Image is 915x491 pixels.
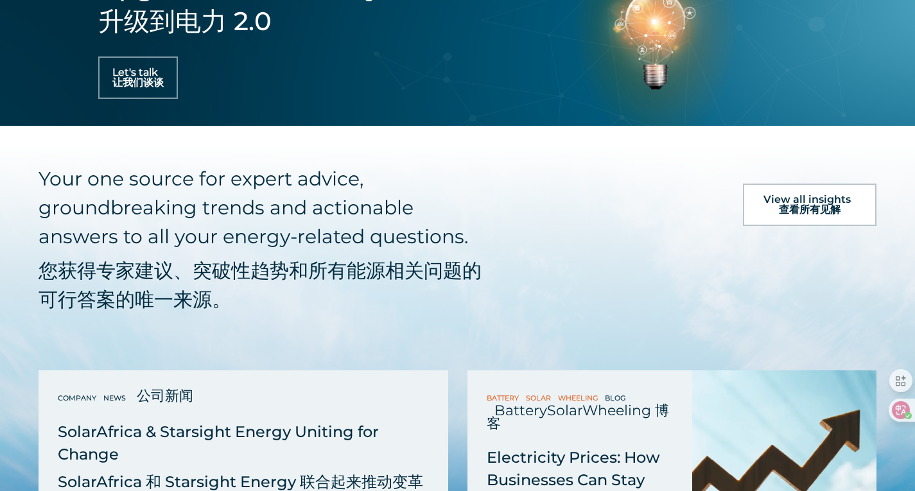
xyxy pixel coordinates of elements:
a: Wheeling [558,392,601,404]
h5: Your one source for expert advice, groundbreaking trends and actionable answers to all your energ... [39,164,497,314]
a: Let's talk 让我们谈谈 [98,56,178,99]
font: 查看所有见解 [779,203,841,216]
a: Solar [526,392,554,404]
font: 升级到电力 2.0 [98,5,272,37]
a: News [103,392,129,404]
font: 让我们谈谈 [112,76,164,89]
a: Company [58,392,100,404]
a: Blog [605,392,629,404]
span: Let's talk [112,67,164,88]
a: Battery [487,392,522,404]
a: View all insights 查看所有见解 [743,184,876,226]
font: 公司新闻 [137,387,193,404]
font: 您获得专家建议、突破性趋势和所有能源相关问题的可行答案的唯一来源。 [39,259,482,311]
font: SolarAfrica 和 Starsight Energy 联合起来推动变革 [58,472,423,491]
span: View all insights [763,194,856,215]
font: BatterySolarWheeling 博客 [487,402,669,432]
span: SolarAfrica & Starsight Energy Uniting for Change [58,422,423,491]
